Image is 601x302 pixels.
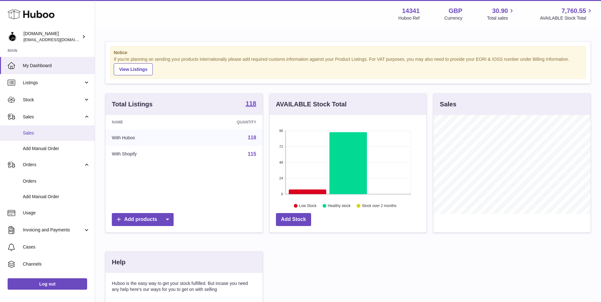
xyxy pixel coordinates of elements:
[276,100,347,109] h3: AVAILABLE Stock Total
[246,100,256,107] strong: 118
[248,135,256,140] a: 118
[402,7,420,15] strong: 14341
[492,7,508,15] span: 30.90
[540,15,593,21] span: AVAILABLE Stock Total
[8,278,87,290] a: Log out
[105,146,190,162] td: With Shopify
[190,115,262,129] th: Quantity
[23,31,80,43] div: [DOMAIN_NAME]
[23,114,83,120] span: Sales
[440,100,456,109] h3: Sales
[23,244,90,250] span: Cases
[246,100,256,108] a: 118
[23,97,83,103] span: Stock
[112,100,153,109] h3: Total Listings
[114,50,582,56] strong: Notice
[540,7,593,21] a: 7,760.55 AVAILABLE Stock Total
[279,145,283,148] text: 72
[444,15,463,21] div: Currency
[114,63,153,75] a: View Listings
[23,162,83,168] span: Orders
[399,15,420,21] div: Huboo Ref
[561,7,586,15] span: 7,760.55
[112,258,125,267] h3: Help
[105,129,190,146] td: With Huboo
[23,178,90,184] span: Orders
[449,7,462,15] strong: GBP
[362,204,396,208] text: Stock over 2 months
[105,115,190,129] th: Name
[23,146,90,152] span: Add Manual Order
[23,37,93,42] span: [EMAIL_ADDRESS][DOMAIN_NAME]
[276,213,311,226] a: Add Stock
[23,194,90,200] span: Add Manual Order
[279,176,283,180] text: 24
[23,130,90,136] span: Sales
[281,192,283,196] text: 0
[114,56,582,75] div: If you're planning on sending your products internationally please add required customs informati...
[23,261,90,267] span: Channels
[279,160,283,164] text: 48
[248,151,256,157] a: 115
[8,32,17,41] img: internalAdmin-14341@internal.huboo.com
[112,213,174,226] a: Add products
[23,210,90,216] span: Usage
[487,7,515,21] a: 30.90 Total sales
[279,129,283,133] text: 96
[112,280,256,293] p: Huboo is the easy way to get your stock fulfilled. But incase you need any help here's our ways f...
[23,63,90,69] span: My Dashboard
[23,227,83,233] span: Invoicing and Payments
[299,204,317,208] text: Low Stock
[328,204,351,208] text: Healthy stock
[23,80,83,86] span: Listings
[487,15,515,21] span: Total sales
